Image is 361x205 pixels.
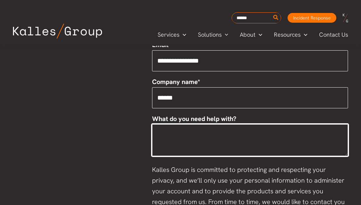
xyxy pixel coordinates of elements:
[152,41,168,49] span: Email
[274,30,301,40] span: Resources
[152,29,355,40] nav: Primary Site Navigation
[288,13,336,23] a: Incident Response
[13,24,102,39] img: Kalles Group
[313,30,355,40] a: Contact Us
[255,30,262,40] span: Menu Toggle
[152,78,198,86] span: Company name
[234,30,268,40] a: AboutMenu Toggle
[319,30,348,40] span: Contact Us
[272,13,280,23] button: Search
[222,30,228,40] span: Menu Toggle
[301,30,307,40] span: Menu Toggle
[192,30,234,40] a: SolutionsMenu Toggle
[152,115,236,123] span: What do you need help with?
[179,30,186,40] span: Menu Toggle
[198,30,222,40] span: Solutions
[152,30,192,40] a: ServicesMenu Toggle
[240,30,255,40] span: About
[158,30,179,40] span: Services
[268,30,313,40] a: ResourcesMenu Toggle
